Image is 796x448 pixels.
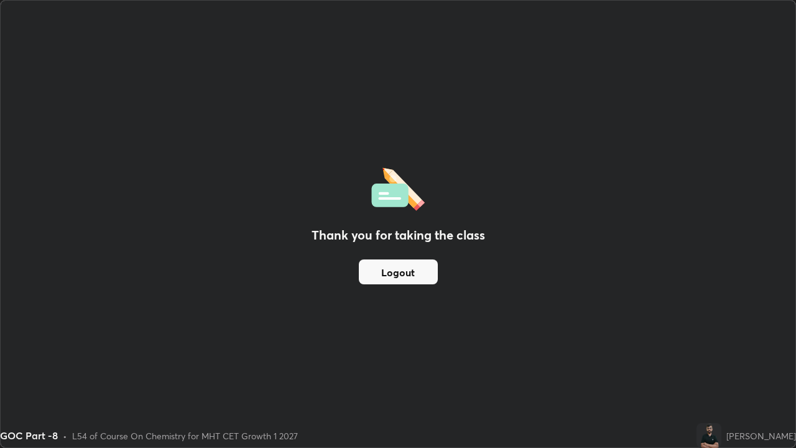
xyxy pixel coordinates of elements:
[312,226,485,245] h2: Thank you for taking the class
[359,259,438,284] button: Logout
[63,429,67,442] div: •
[371,164,425,211] img: offlineFeedback.1438e8b3.svg
[72,429,298,442] div: L54 of Course On Chemistry for MHT CET Growth 1 2027
[726,429,796,442] div: [PERSON_NAME]
[696,423,721,448] img: 389f4bdc53ec4d96b1e1bd1f524e2cc9.png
